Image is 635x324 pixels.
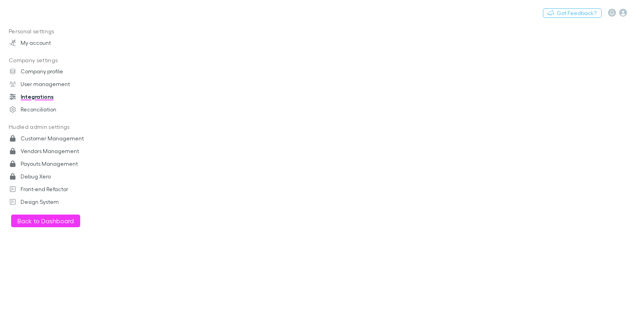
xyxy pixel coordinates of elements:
a: My account [2,36,105,49]
a: Design System [2,196,105,208]
p: Personal settings [2,27,105,36]
a: Payouts Management [2,157,105,170]
button: Got Feedback? [543,8,602,18]
a: Customer Management [2,132,105,145]
a: Company profile [2,65,105,78]
a: Front-end Refactor [2,183,105,196]
a: Debug Xero [2,170,105,183]
a: Reconciliation [2,103,105,116]
p: Company settings [2,56,105,65]
a: Integrations [2,90,105,103]
a: User management [2,78,105,90]
button: Back to Dashboard [11,215,80,227]
a: Vendors Management [2,145,105,157]
p: Hudled admin settings [2,122,105,132]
